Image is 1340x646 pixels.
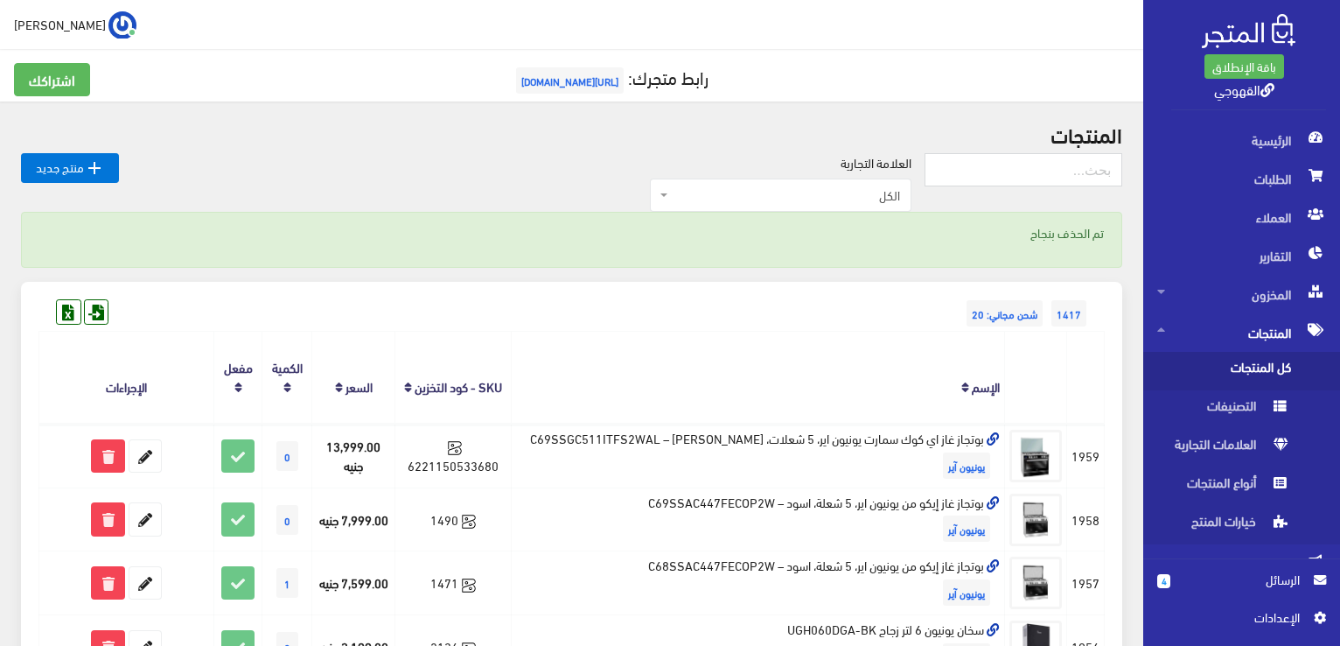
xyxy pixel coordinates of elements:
[395,424,512,488] td: 6221150533680
[312,424,395,488] td: 13,999.00 جنيه
[650,179,911,212] span: الكل
[1171,607,1299,627] span: اﻹعدادات
[841,153,911,172] label: العلامة التجارية
[1143,121,1340,159] a: الرئيسية
[1157,352,1290,390] span: كل المنتجات
[1157,159,1326,198] span: الطلبات
[512,424,1005,488] td: بوتجاز غاز اي كوك سمارت يونيون اير، 5 شعلات، [PERSON_NAME] – C69SSGC511ITFS2WAL
[462,579,476,593] svg: Synced with Zoho Books
[1143,506,1340,544] a: خيارات المنتج
[1157,390,1290,429] span: التصنيفات
[1009,557,1062,609] img: botgaz-ghaz-ayko-mn-yonyon-ayr-5-shaal-asod-c68ssac447fecop2w.jpg
[1204,54,1284,79] a: باقة الإنطلاق
[1143,275,1340,313] a: المخزون
[1157,570,1326,607] a: 4 الرسائل
[84,158,105,179] i: 
[1157,198,1326,236] span: العملاء
[512,551,1005,615] td: بوتجاز غاز إيكو من يونيون اير، 5 شعلة، اسود – C68SSAC447FECOP2W
[14,13,106,35] span: [PERSON_NAME]
[1009,430,1062,482] img: botgaz-ghaz-ay-kok-smart-yonyon-ayr-5-shaalat-stanls-styl-c69ssgc511itfs2wal.jpg
[1143,429,1340,467] a: العلامات التجارية
[943,516,990,542] span: يونيون آير
[1051,300,1086,327] span: 1417
[345,374,373,398] a: السعر
[512,60,708,93] a: رابط متجرك:[URL][DOMAIN_NAME]
[1143,352,1340,390] a: كل المنتجات
[1143,313,1340,352] a: المنتجات
[1143,236,1340,275] a: التقارير
[312,551,395,615] td: 7,599.00 جنيه
[1214,76,1274,102] a: القهوجي
[1143,159,1340,198] a: الطلبات
[1067,488,1105,551] td: 1958
[1067,424,1105,488] td: 1959
[276,505,298,535] span: 0
[1143,390,1340,429] a: التصنيفات
[1157,429,1290,467] span: العلامات التجارية
[516,67,624,94] span: [URL][DOMAIN_NAME]
[967,300,1043,327] span: شحن مجاني: 20
[224,355,253,379] a: مفعل
[21,123,1122,145] h2: المنتجات
[672,186,900,204] span: الكل
[21,526,87,593] iframe: Drift Widget Chat Controller
[276,441,298,471] span: 0
[14,11,136,39] a: ... [PERSON_NAME]
[39,332,214,424] th: الإجراءات
[1157,544,1326,583] span: التسويق
[512,488,1005,551] td: بوتجاز غاز إيكو من يونيون اير، 5 شعلة، اسود – C69SSAC447FECOP2W
[925,153,1122,186] input: بحث...
[1157,607,1326,635] a: اﻹعدادات
[312,488,395,551] td: 7,999.00 جنيه
[415,374,502,398] a: SKU - كود التخزين
[448,441,462,455] svg: Synced with Zoho Books
[1157,121,1326,159] span: الرئيسية
[1157,467,1290,506] span: أنواع المنتجات
[1143,198,1340,236] a: العملاء
[1157,506,1290,544] span: خيارات المنتج
[972,374,1000,398] a: الإسم
[1157,236,1326,275] span: التقارير
[462,515,476,529] svg: Synced with Zoho Books
[395,551,512,615] td: 1471
[1202,14,1295,48] img: .
[395,488,512,551] td: 1490
[943,579,990,606] span: يونيون آير
[108,11,136,39] img: ...
[943,453,990,479] span: يونيون آير
[21,153,119,183] a: منتج جديد
[1157,313,1326,352] span: المنتجات
[1184,570,1300,589] span: الرسائل
[1067,551,1105,615] td: 1957
[272,355,303,379] a: الكمية
[1009,494,1062,546] img: botgaz-ghaz-ayko-mn-yonyon-ayr-5-shaal-asod-c69ssac447fecop2w.jpg
[39,223,1104,242] p: تم الحذف بنجاح
[276,568,298,598] span: 1
[1143,467,1340,506] a: أنواع المنتجات
[14,63,90,96] a: اشتراكك
[1157,574,1170,588] span: 4
[1157,275,1326,313] span: المخزون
